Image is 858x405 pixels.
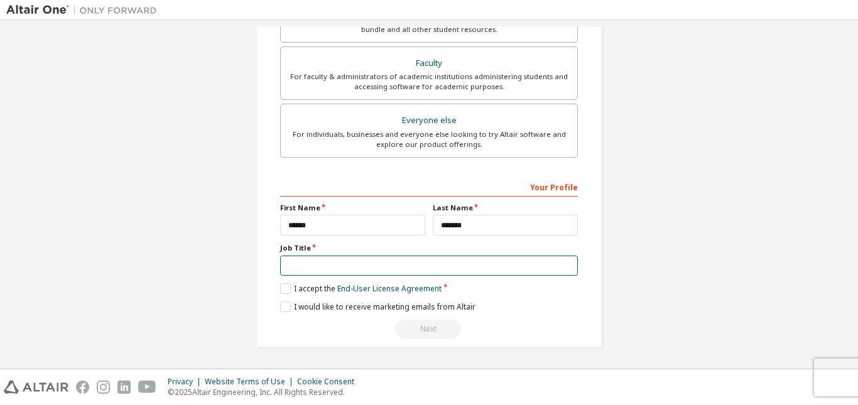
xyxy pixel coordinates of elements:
label: First Name [280,203,425,213]
div: Faculty [288,55,570,72]
label: I accept the [280,283,442,294]
div: Privacy [168,377,205,387]
label: Last Name [433,203,578,213]
img: Altair One [6,4,163,16]
img: instagram.svg [97,381,110,394]
label: I would like to receive marketing emails from Altair [280,301,475,312]
a: End-User License Agreement [337,283,442,294]
img: linkedin.svg [117,381,131,394]
img: youtube.svg [138,381,156,394]
div: Your Profile [280,176,578,197]
div: Read and acccept EULA to continue [280,320,578,338]
div: Website Terms of Use [205,377,297,387]
img: facebook.svg [76,381,89,394]
div: For faculty & administrators of academic institutions administering students and accessing softwa... [288,72,570,92]
label: Job Title [280,243,578,253]
div: For individuals, businesses and everyone else looking to try Altair software and explore our prod... [288,129,570,149]
p: © 2025 Altair Engineering, Inc. All Rights Reserved. [168,387,362,397]
div: Everyone else [288,112,570,129]
img: altair_logo.svg [4,381,68,394]
div: Cookie Consent [297,377,362,387]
